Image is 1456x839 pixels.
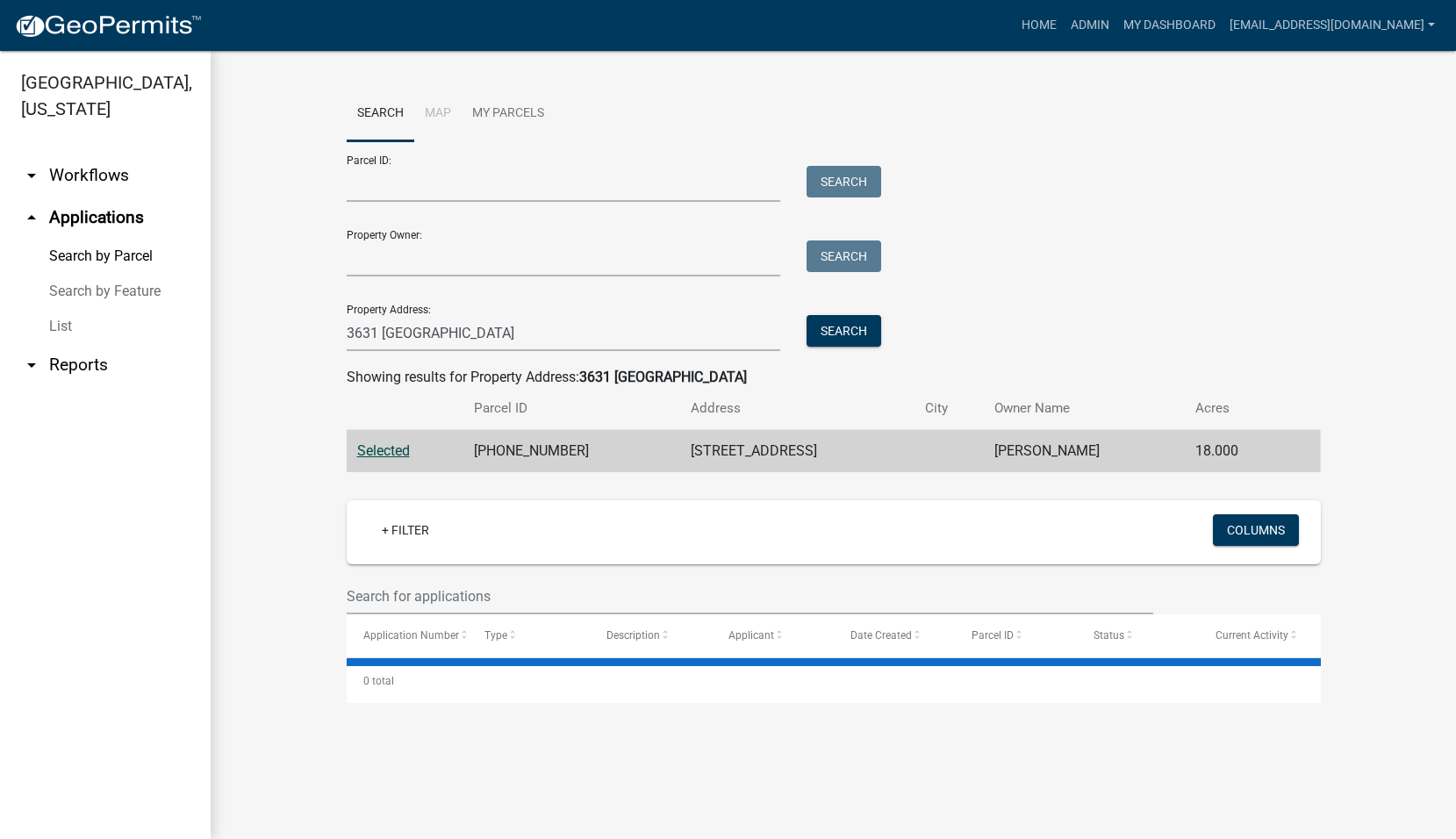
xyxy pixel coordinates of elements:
[1185,430,1287,473] td: 18.000
[1185,388,1287,429] th: Acres
[972,629,1014,642] span: Parcel ID
[347,367,1321,388] div: Showing results for Property Address:
[834,614,956,656] datatable-header-cell: Date Created
[347,614,469,656] datatable-header-cell: Application Number
[357,442,410,459] a: Selected
[347,578,1154,614] input: Search for applications
[462,86,555,142] a: My Parcels
[1216,629,1288,642] span: Current Activity
[807,315,881,347] button: Search
[1116,9,1223,42] a: My Dashboard
[955,614,1077,656] datatable-header-cell: Parcel ID
[347,659,1321,703] div: 0 total
[579,369,747,385] strong: 3631 [GEOGRAPHIC_DATA]
[1064,9,1116,42] a: Admin
[728,629,774,642] span: Applicant
[606,629,660,642] span: Description
[1223,9,1442,42] a: [EMAIL_ADDRESS][DOMAIN_NAME]
[1077,614,1199,656] datatable-header-cell: Status
[1199,614,1321,656] datatable-header-cell: Current Activity
[590,614,712,656] datatable-header-cell: Description
[680,430,914,473] td: [STREET_ADDRESS]
[807,240,881,272] button: Search
[463,430,679,473] td: [PHONE_NUMBER]
[463,388,679,429] th: Parcel ID
[850,629,912,642] span: Date Created
[680,388,914,429] th: Address
[984,388,1185,429] th: Owner Name
[984,430,1185,473] td: [PERSON_NAME]
[807,166,881,197] button: Search
[368,514,443,546] a: + Filter
[1213,514,1299,546] button: Columns
[484,629,507,642] span: Type
[363,629,459,642] span: Application Number
[468,614,590,656] datatable-header-cell: Type
[21,165,42,186] i: arrow_drop_down
[347,86,414,142] a: Search
[1094,629,1124,642] span: Status
[712,614,834,656] datatable-header-cell: Applicant
[1015,9,1064,42] a: Home
[914,388,985,429] th: City
[21,207,42,228] i: arrow_drop_up
[21,355,42,376] i: arrow_drop_down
